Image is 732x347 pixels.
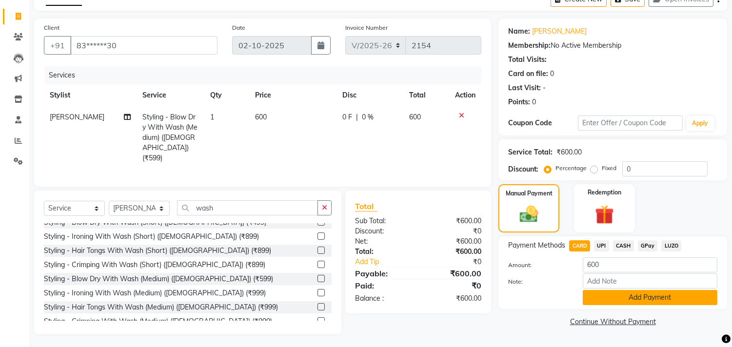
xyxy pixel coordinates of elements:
[508,147,553,157] div: Service Total:
[500,317,725,327] a: Continue Without Payment
[44,36,71,55] button: +91
[143,113,198,162] span: Styling - Blow Dry With Wash (Medium) ([DEMOGRAPHIC_DATA]) (₹599)
[508,55,547,65] div: Total Visits:
[348,226,418,236] div: Discount:
[594,240,609,251] span: UPI
[44,23,59,32] label: Client
[578,116,682,131] input: Enter Offer / Coupon Code
[44,274,273,284] div: Styling - Blow Dry With Wash (Medium) ([DEMOGRAPHIC_DATA]) (₹599)
[514,204,543,225] img: _cash.svg
[348,280,418,291] div: Paid:
[342,112,352,122] span: 0 F
[50,113,104,121] span: [PERSON_NAME]
[543,83,546,93] div: -
[508,118,578,128] div: Coupon Code
[687,116,714,131] button: Apply
[508,97,530,107] div: Points:
[589,203,620,227] img: _gift.svg
[356,112,358,122] span: |
[336,84,403,106] th: Disc
[555,164,587,173] label: Percentage
[348,247,418,257] div: Total:
[550,69,554,79] div: 0
[588,188,621,197] label: Redemption
[44,316,272,327] div: Styling - Crimping With Wash (Medium) ([DEMOGRAPHIC_DATA]) (₹999)
[404,84,450,106] th: Total
[569,240,590,251] span: CARD
[345,23,388,32] label: Invoice Number
[508,40,551,51] div: Membership:
[418,293,489,304] div: ₹600.00
[583,290,717,305] button: Add Payment
[44,84,137,106] th: Stylist
[418,226,489,236] div: ₹0
[508,164,538,174] div: Discount:
[602,164,616,173] label: Fixed
[508,69,548,79] div: Card on file:
[638,240,658,251] span: GPay
[661,240,681,251] span: LUZO
[44,260,265,270] div: Styling - Crimping With Wash (Short) ([DEMOGRAPHIC_DATA]) (₹899)
[506,189,553,198] label: Manual Payment
[501,261,575,270] label: Amount:
[449,84,481,106] th: Action
[532,97,536,107] div: 0
[508,26,530,37] div: Name:
[70,36,218,55] input: Search by Name/Mobile/Email/Code
[44,302,278,312] div: Styling - Hair Tongs With Wash (Medium) ([DEMOGRAPHIC_DATA]) (₹999)
[430,257,489,267] div: ₹0
[410,113,421,121] span: 600
[508,240,565,251] span: Payment Methods
[249,84,336,106] th: Price
[45,66,489,84] div: Services
[418,268,489,279] div: ₹600.00
[508,83,541,93] div: Last Visit:
[508,40,717,51] div: No Active Membership
[532,26,587,37] a: [PERSON_NAME]
[362,112,374,122] span: 0 %
[348,216,418,226] div: Sub Total:
[44,288,266,298] div: Styling - Ironing With Wash (Medium) ([DEMOGRAPHIC_DATA]) (₹999)
[583,273,717,289] input: Add Note
[348,268,418,279] div: Payable:
[137,84,205,106] th: Service
[418,247,489,257] div: ₹600.00
[418,280,489,291] div: ₹0
[44,246,271,256] div: Styling - Hair Tongs With Wash (Short) ([DEMOGRAPHIC_DATA]) (₹899)
[348,293,418,304] div: Balance :
[348,257,430,267] a: Add Tip
[348,236,418,247] div: Net:
[583,257,717,272] input: Amount
[355,201,377,212] span: Total
[44,231,259,242] div: Styling - Ironing With Wash (Short) ([DEMOGRAPHIC_DATA]) (₹899)
[418,236,489,247] div: ₹600.00
[501,277,575,286] label: Note:
[556,147,582,157] div: ₹600.00
[613,240,634,251] span: CASH
[210,113,214,121] span: 1
[418,216,489,226] div: ₹600.00
[204,84,249,106] th: Qty
[255,113,267,121] span: 600
[177,200,318,215] input: Search or Scan
[232,23,245,32] label: Date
